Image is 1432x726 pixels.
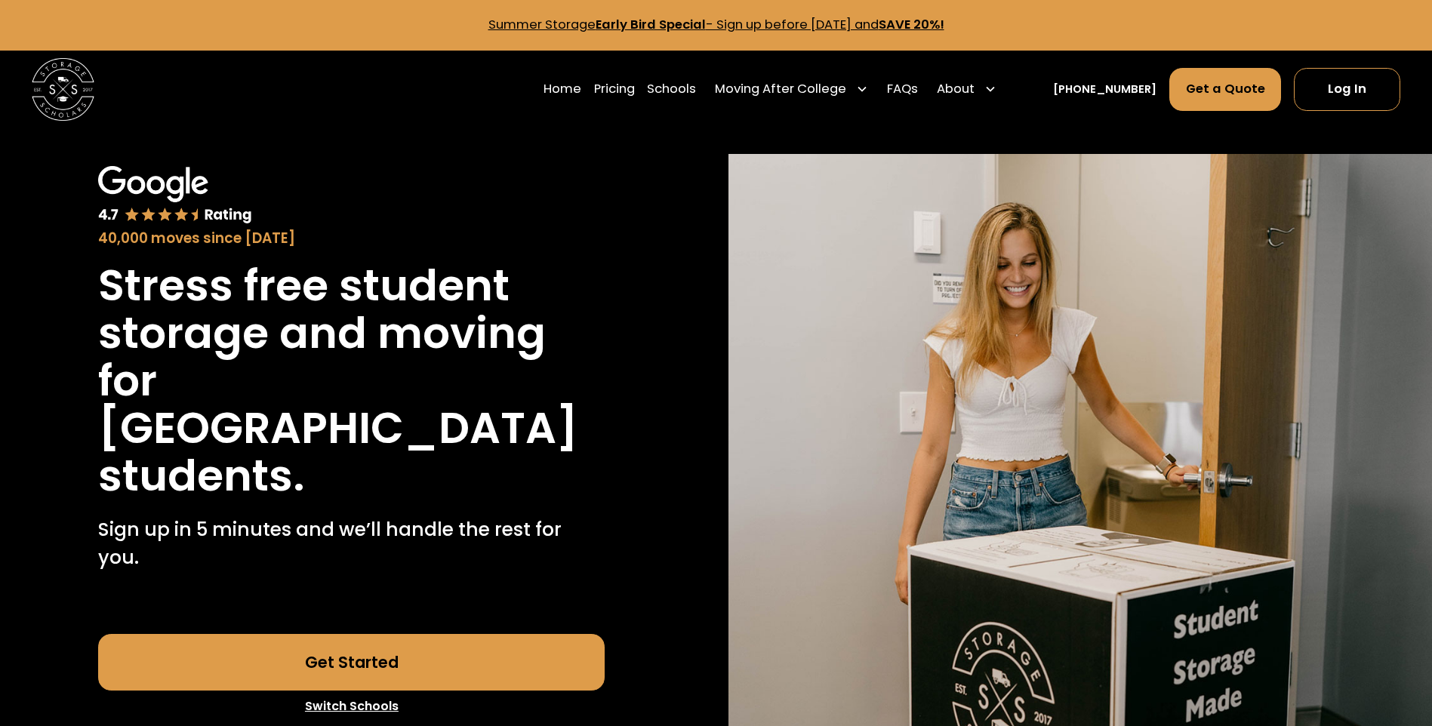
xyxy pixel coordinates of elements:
a: Pricing [594,67,635,111]
a: Switch Schools [98,691,605,722]
a: Schools [647,67,696,111]
strong: SAVE 20%! [879,16,944,33]
a: [PHONE_NUMBER] [1053,82,1156,98]
h1: Stress free student storage and moving for [98,262,605,405]
div: About [931,67,1003,111]
a: home [32,58,94,121]
a: Get Started [98,634,605,691]
a: Home [544,67,581,111]
div: Moving After College [715,80,846,99]
a: Log In [1294,68,1400,110]
img: Google 4.7 star rating [98,166,252,225]
div: About [937,80,975,99]
h1: [GEOGRAPHIC_DATA] [98,405,578,452]
p: Sign up in 5 minutes and we’ll handle the rest for you. [98,515,605,572]
div: Moving After College [709,67,875,111]
strong: Early Bird Special [596,16,706,33]
h1: students. [98,452,305,500]
a: Summer StorageEarly Bird Special- Sign up before [DATE] andSAVE 20%! [488,16,944,33]
img: Storage Scholars main logo [32,58,94,121]
a: Get a Quote [1169,68,1282,110]
a: FAQs [887,67,918,111]
div: 40,000 moves since [DATE] [98,228,605,249]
